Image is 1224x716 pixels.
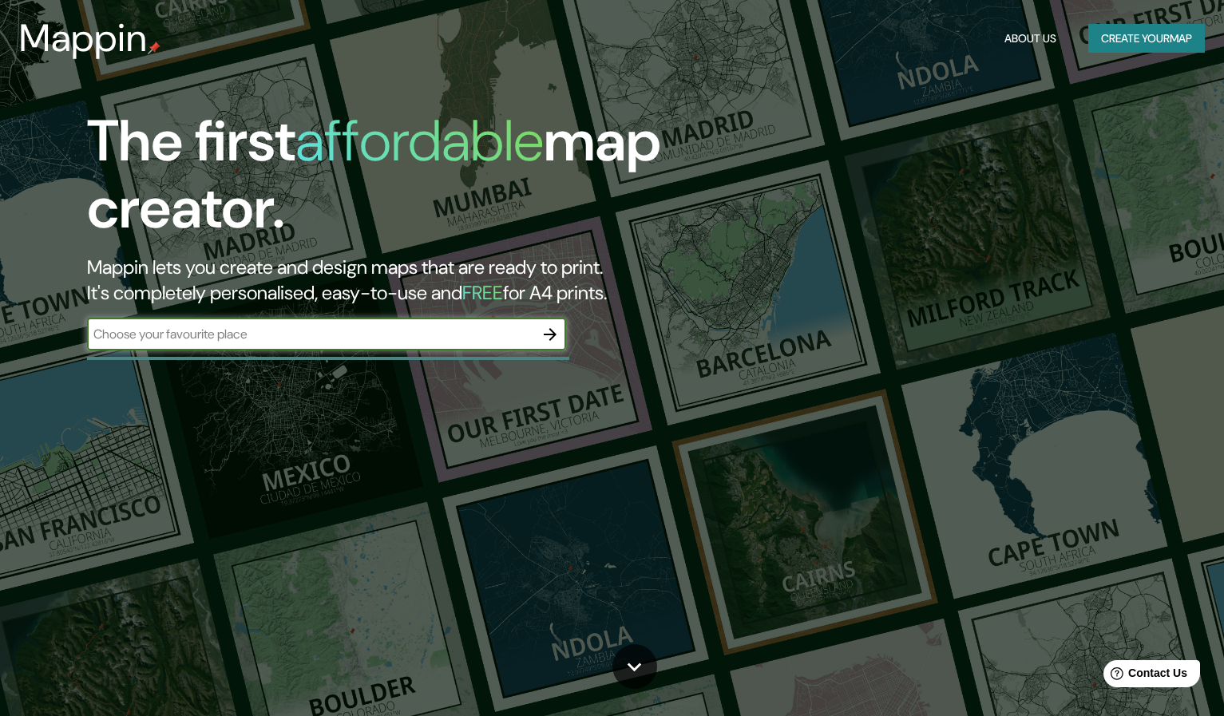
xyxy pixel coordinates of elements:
h1: The first map creator. [87,108,699,255]
img: mappin-pin [148,42,160,54]
button: About Us [998,24,1063,53]
iframe: Help widget launcher [1082,654,1206,698]
h1: affordable [295,104,544,178]
input: Choose your favourite place [87,325,534,343]
h5: FREE [462,280,503,305]
button: Create yourmap [1088,24,1205,53]
h3: Mappin [19,16,148,61]
h2: Mappin lets you create and design maps that are ready to print. It's completely personalised, eas... [87,255,699,306]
